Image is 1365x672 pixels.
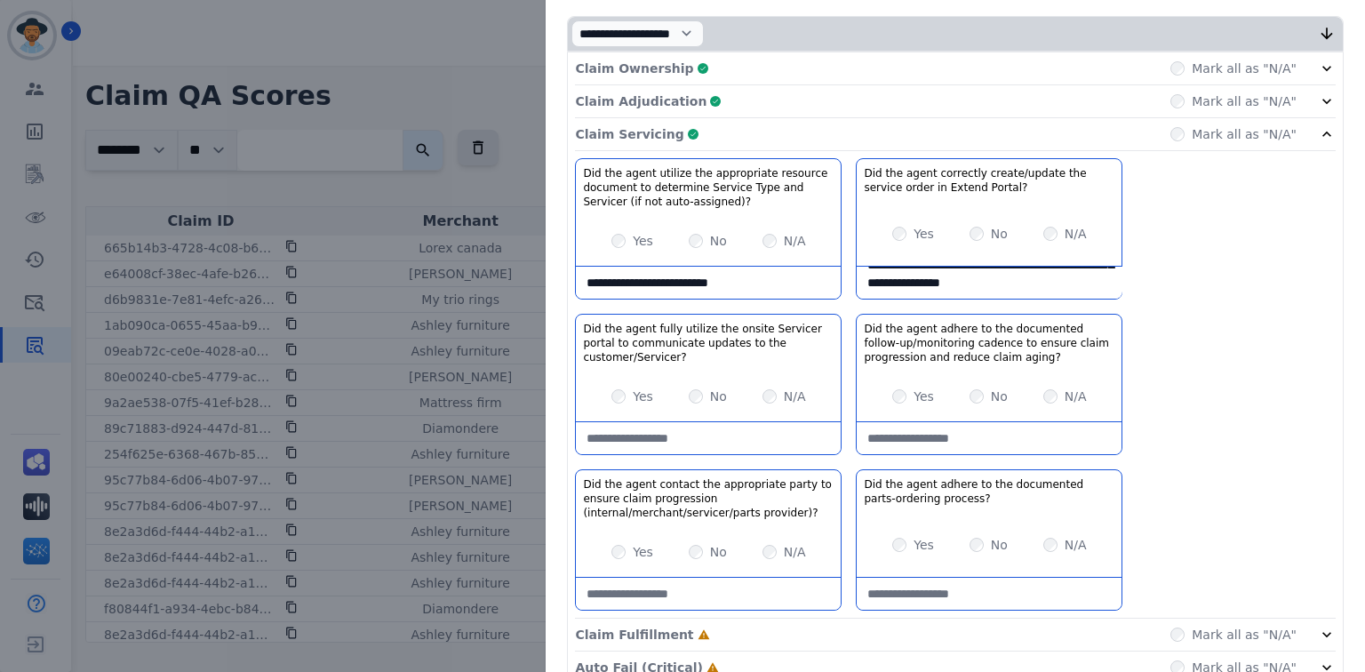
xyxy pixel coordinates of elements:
[991,225,1008,243] label: No
[583,322,834,364] h3: Did the agent fully utilize the onsite Servicer portal to communicate updates to the customer/Ser...
[583,477,834,520] h3: Did the agent contact the appropriate party to ensure claim progression (internal/merchant/servic...
[583,166,834,209] h3: Did the agent utilize the appropriate resource document to determine Service Type and Servicer (i...
[575,60,693,77] p: Claim Ownership
[575,92,706,110] p: Claim Adjudication
[864,477,1114,506] h3: Did the agent adhere to the documented parts-ordering process?
[1192,626,1297,644] label: Mark all as "N/A"
[784,388,806,405] label: N/A
[864,322,1114,364] h3: Did the agent adhere to the documented follow-up/monitoring cadence to ensure claim progression a...
[784,543,806,561] label: N/A
[784,232,806,250] label: N/A
[991,388,1008,405] label: No
[710,388,727,405] label: No
[1192,125,1297,143] label: Mark all as "N/A"
[1192,60,1297,77] label: Mark all as "N/A"
[710,543,727,561] label: No
[575,125,683,143] p: Claim Servicing
[633,232,653,250] label: Yes
[575,626,693,644] p: Claim Fulfillment
[914,225,934,243] label: Yes
[864,166,1114,195] h3: Did the agent correctly create/update the service order in Extend Portal?
[1192,92,1297,110] label: Mark all as "N/A"
[633,388,653,405] label: Yes
[1065,225,1087,243] label: N/A
[914,536,934,554] label: Yes
[633,543,653,561] label: Yes
[914,388,934,405] label: Yes
[710,232,727,250] label: No
[991,536,1008,554] label: No
[1065,388,1087,405] label: N/A
[1065,536,1087,554] label: N/A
